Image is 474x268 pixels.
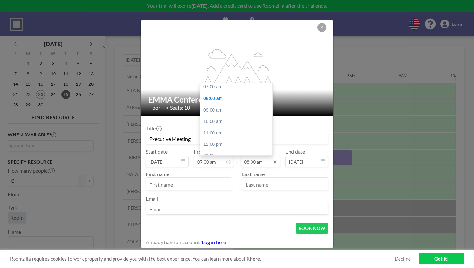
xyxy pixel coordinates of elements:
[242,179,328,190] input: Last name
[200,116,272,127] div: 10:00 am
[146,179,232,190] input: First name
[200,104,272,116] div: 09:00 am
[146,203,328,214] input: Email
[250,256,261,262] a: here.
[200,81,272,93] div: 07:00 am
[285,148,305,155] label: End date
[146,171,169,177] label: First name
[148,104,164,111] span: Floor: -
[148,95,326,104] h2: EMMA Conference
[200,93,272,104] div: 08:00 am
[200,139,272,150] div: 12:00 pm
[194,148,206,155] label: From
[202,239,226,245] a: Log in here
[236,151,238,165] span: -
[170,104,190,111] span: Seats: 10
[395,256,411,262] a: Decline
[146,133,328,144] input: Guest reservation
[146,239,202,245] span: Already have an account?
[146,148,168,155] label: Start date
[200,150,272,162] div: 01:00 pm
[146,195,158,202] label: Email
[10,256,395,262] span: Roomzilla requires cookies to work properly and provide you with the best experience. You can lea...
[146,125,161,132] label: Title
[199,48,275,87] g: flex-grow: 1.2;
[242,171,265,177] label: Last name
[296,223,328,234] button: BOOK NOW
[200,127,272,139] div: 11:00 am
[419,253,464,264] a: Got it!
[166,105,168,110] span: •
